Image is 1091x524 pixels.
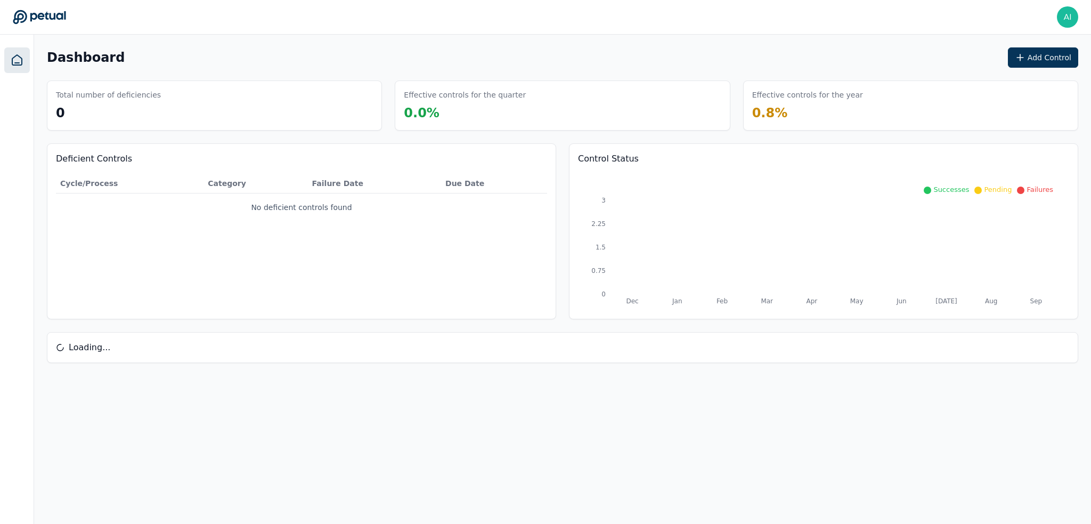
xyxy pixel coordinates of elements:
span: Successes [933,186,969,194]
h3: Effective controls for the year [752,90,863,100]
h3: Effective controls for the quarter [404,90,526,100]
tspan: 1.5 [596,244,606,251]
tspan: Mar [761,297,773,305]
tspan: 0.75 [591,267,606,275]
tspan: Apr [807,297,818,305]
button: Add Control [1008,47,1078,68]
tspan: 0 [601,291,606,298]
td: No deficient controls found [56,194,547,222]
tspan: Sep [1030,297,1043,305]
span: 0 [56,106,65,120]
tspan: Jan [672,297,682,305]
h3: Total number of deficiencies [56,90,161,100]
tspan: [DATE] [935,297,957,305]
tspan: Feb [717,297,728,305]
tspan: 2.25 [591,220,606,228]
tspan: Jun [896,297,907,305]
tspan: May [850,297,864,305]
a: Go to Dashboard [13,10,66,25]
h3: Control Status [578,152,1069,165]
img: aiko.choy@toasttab.com [1057,6,1078,28]
th: Category [203,174,307,194]
th: Failure Date [308,174,441,194]
tspan: Aug [985,297,997,305]
tspan: 3 [601,197,606,204]
h3: Deficient Controls [56,152,547,165]
a: Dashboard [4,47,30,73]
span: Pending [984,186,1012,194]
tspan: Dec [626,297,638,305]
span: Failures [1027,186,1053,194]
div: Loading... [47,333,1078,362]
th: Cycle/Process [56,174,203,194]
span: 0.0 % [404,106,439,120]
span: 0.8 % [752,106,788,120]
th: Due Date [441,174,547,194]
h1: Dashboard [47,49,125,66]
